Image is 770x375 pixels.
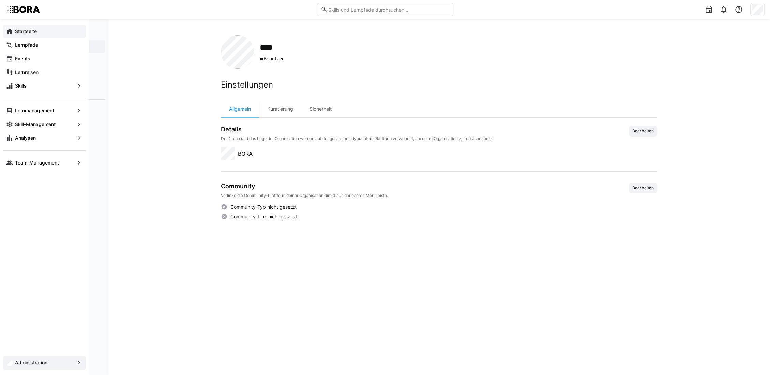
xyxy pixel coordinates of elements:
[301,101,340,117] div: Sicherheit
[230,204,296,210] span: Community-Typ nicht gesetzt
[259,101,301,117] div: Kuratierung
[632,128,654,134] span: Bearbeiten
[221,80,657,90] h2: Einstellungen
[238,150,253,158] span: BORA
[221,126,493,133] h3: Details
[221,193,388,198] p: Verlinke die Community-Plattform deiner Organisation direkt aus der oberen Menüleiste.
[327,6,449,13] input: Skills und Lernpfade durchsuchen…
[629,126,657,137] button: Bearbeiten
[629,183,657,193] button: Bearbeiten
[221,101,259,117] div: Allgemein
[230,213,297,220] span: Community-Link nicht gesetzt
[221,136,493,141] p: Der Name und das Logo der Organisation werden auf der gesamten edyoucated-Plattform verwendet, um...
[221,183,388,190] h3: Community
[260,55,287,62] span: Benutzer
[632,185,654,191] span: Bearbeiten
